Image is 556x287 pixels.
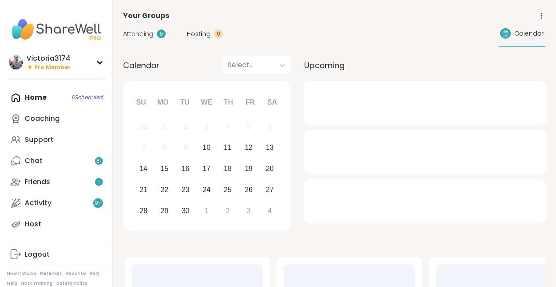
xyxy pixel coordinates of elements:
[7,244,105,265] a: Logout
[187,29,211,39] span: Hosting
[203,163,211,174] div: 17
[134,160,153,178] div: Choose Sunday, September 14th, 2025
[134,180,153,199] div: Choose Sunday, September 21st, 2025
[197,117,216,136] div: Not available Wednesday, September 3rd, 2025
[163,142,167,153] div: 8
[197,93,216,112] div: We
[25,219,41,229] div: Host
[176,117,195,136] div: Not available Tuesday, September 2nd, 2025
[214,29,223,38] div: 0
[155,180,174,199] div: Choose Monday, September 22nd, 2025
[245,163,253,174] div: 19
[260,201,279,220] div: Choose Saturday, October 4th, 2025
[21,280,53,287] a: Host Training
[304,59,345,71] span: Upcoming
[139,120,147,132] div: 31
[239,201,258,220] div: Choose Friday, October 3rd, 2025
[153,93,172,112] div: Mo
[218,138,237,157] div: Choose Thursday, September 11th, 2025
[203,142,211,153] div: 10
[218,160,237,178] div: Choose Thursday, September 18th, 2025
[514,29,544,38] span: Calendar
[123,59,160,71] span: Calendar
[266,184,274,196] div: 27
[134,201,153,220] div: Choose Sunday, September 28th, 2025
[34,64,71,71] span: Pro Member
[123,11,169,21] span: Your Groups
[239,160,258,178] div: Choose Friday, September 19th, 2025
[245,142,253,153] div: 12
[7,108,105,129] a: Coaching
[7,129,105,150] a: Support
[160,184,168,196] div: 22
[155,138,174,157] div: Not available Monday, September 8th, 2025
[182,205,189,217] div: 30
[139,184,147,196] div: 21
[197,180,216,199] div: Choose Wednesday, September 24th, 2025
[182,184,189,196] div: 23
[260,117,279,136] div: Not available Saturday, September 6th, 2025
[7,193,105,214] a: Activity9+
[25,114,60,124] div: Coaching
[197,201,216,220] div: Choose Wednesday, October 1st, 2025
[197,160,216,178] div: Choose Wednesday, September 17th, 2025
[260,138,279,157] div: Choose Saturday, September 13th, 2025
[134,117,153,136] div: Not available Sunday, August 31st, 2025
[224,163,232,174] div: 18
[7,14,105,45] img: ShareWell Nav Logo
[9,55,23,69] img: Victoria3174
[163,120,167,132] div: 1
[225,120,229,132] div: 4
[56,280,87,287] a: Safety Policy
[139,205,147,217] div: 28
[205,205,209,217] div: 1
[96,157,102,165] span: 81
[157,29,166,38] div: 6
[245,184,253,196] div: 26
[26,54,71,63] div: Victoria3174
[176,160,195,178] div: Choose Tuesday, September 16th, 2025
[219,93,238,112] div: Th
[139,163,147,174] div: 14
[184,142,188,153] div: 9
[155,117,174,136] div: Not available Monday, September 1st, 2025
[160,205,168,217] div: 29
[40,271,62,277] a: Referrals
[7,271,36,277] a: How It Works
[203,184,211,196] div: 24
[175,93,194,112] div: Tu
[218,180,237,199] div: Choose Thursday, September 25th, 2025
[218,117,237,136] div: Not available Thursday, September 4th, 2025
[94,200,102,207] span: 9 +
[7,171,105,193] a: Friends1
[224,184,232,196] div: 25
[197,138,216,157] div: Choose Wednesday, September 10th, 2025
[176,201,195,220] div: Choose Tuesday, September 30th, 2025
[266,142,274,153] div: 13
[247,205,251,217] div: 3
[25,156,43,166] div: Chat
[182,163,189,174] div: 16
[260,160,279,178] div: Choose Saturday, September 20th, 2025
[134,138,153,157] div: Not available Sunday, September 7th, 2025
[25,177,50,187] div: Friends
[176,138,195,157] div: Not available Tuesday, September 9th, 2025
[123,29,153,39] span: Attending
[160,163,168,174] div: 15
[240,93,260,112] div: Fr
[155,201,174,220] div: Choose Monday, September 29th, 2025
[7,280,18,287] a: Help
[25,135,54,145] div: Support
[262,93,282,112] div: Sa
[133,116,280,221] div: month 2025-09
[25,198,51,208] div: Activity
[205,120,209,132] div: 3
[225,205,229,217] div: 2
[25,250,50,259] div: Logout
[98,178,100,186] span: 1
[239,138,258,157] div: Choose Friday, September 12th, 2025
[7,150,105,171] a: Chat81
[176,180,195,199] div: Choose Tuesday, September 23rd, 2025
[184,120,188,132] div: 2
[218,201,237,220] div: Choose Thursday, October 2nd, 2025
